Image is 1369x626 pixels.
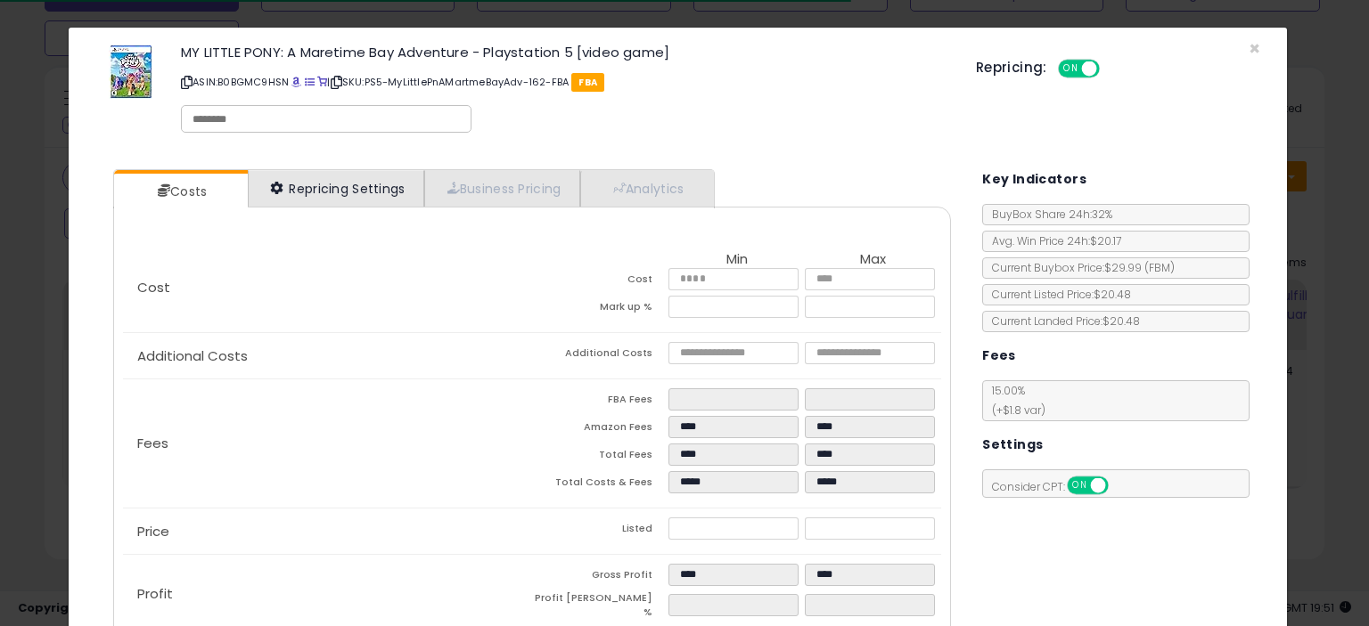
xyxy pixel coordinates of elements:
td: Mark up % [532,296,668,323]
img: 51WmDrzq0mL._SL60_.jpg [109,45,154,99]
a: Analytics [580,170,712,207]
span: FBA [571,73,604,92]
td: FBA Fees [532,388,668,416]
span: Consider CPT: [983,479,1132,494]
td: Profit [PERSON_NAME] % [532,591,668,624]
a: Business Pricing [424,170,580,207]
td: Amazon Fees [532,416,668,443]
a: All offer listings [305,75,315,89]
p: Additional Costs [123,349,532,363]
p: Price [123,524,532,539]
span: ON [1060,61,1082,77]
h5: Repricing: [976,61,1047,75]
span: $29.99 [1104,260,1175,275]
span: × [1249,36,1260,61]
span: ( FBM ) [1144,260,1175,275]
h5: Settings [982,434,1043,456]
td: Gross Profit [532,564,668,591]
th: Max [805,252,941,268]
h5: Fees [982,345,1016,367]
h3: MY LITTLE PONY: A Maretime Bay Adventure - Playstation 5 [video game] [181,45,949,59]
span: OFF [1096,61,1125,77]
td: Total Fees [532,443,668,471]
span: (+$1.8 var) [983,402,1045,418]
span: Current Listed Price: $20.48 [983,287,1131,302]
span: 15.00 % [983,383,1045,418]
a: Your listing only [317,75,327,89]
th: Min [668,252,805,268]
span: BuyBox Share 24h: 32% [983,207,1112,222]
td: Additional Costs [532,342,668,370]
td: Cost [532,268,668,296]
span: Current Buybox Price: [983,260,1175,275]
span: Avg. Win Price 24h: $20.17 [983,233,1121,248]
p: ASIN: B0BGMC9HSN | SKU: PS5-MyLittlePnAMartmeBayAdv-162-FBA [181,68,949,96]
td: Listed [532,517,668,545]
p: Fees [123,436,532,451]
td: Total Costs & Fees [532,471,668,499]
h5: Key Indicators [982,168,1086,191]
p: Cost [123,280,532,295]
a: Repricing Settings [248,170,424,207]
a: Costs [114,174,246,209]
span: Current Landed Price: $20.48 [983,313,1140,329]
p: Profit [123,587,532,601]
span: OFF [1106,478,1135,493]
span: ON [1069,478,1091,493]
a: BuyBox page [291,75,301,89]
